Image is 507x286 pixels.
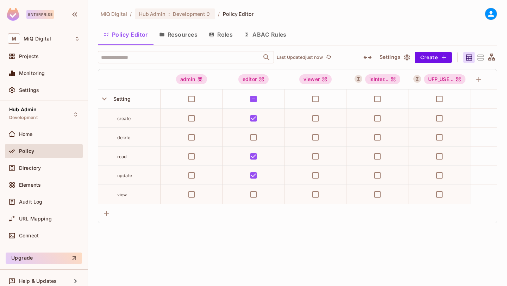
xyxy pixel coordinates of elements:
[262,52,271,62] button: Open
[19,165,41,171] span: Directory
[19,131,33,137] span: Home
[19,216,52,222] span: URL Mapping
[223,11,254,17] span: Policy Editor
[355,75,362,83] button: A User Set is a dynamically conditioned role, grouping users based on real-time criteria.
[117,135,130,140] span: delete
[218,11,220,17] li: /
[203,26,238,43] button: Roles
[19,70,45,76] span: Monitoring
[101,11,127,17] span: the active workspace
[424,74,466,84] span: UFP_USER_MANAGEMENT_ACCESS
[176,74,207,84] div: admin
[98,26,154,43] button: Policy Editor
[9,107,37,112] span: Hub Admin
[377,52,412,63] button: Settings
[9,115,38,120] span: Development
[117,192,127,197] span: view
[24,36,51,42] span: Workspace: MiQ Digital
[323,53,333,62] span: Click to refresh data
[26,10,54,19] div: Enterprise
[19,182,41,188] span: Elements
[117,154,127,159] span: read
[117,116,131,121] span: create
[19,233,39,238] span: Connect
[154,26,203,43] button: Resources
[173,11,205,17] span: Development
[365,74,401,84] span: isInternalUser
[139,11,165,17] span: Hub Admin
[19,148,34,154] span: Policy
[19,54,39,59] span: Projects
[326,54,332,61] span: refresh
[19,87,39,93] span: Settings
[299,74,332,84] div: viewer
[19,199,42,205] span: Audit Log
[7,8,19,21] img: SReyMgAAAABJRU5ErkJggg==
[365,74,401,84] div: isInter...
[238,26,292,43] button: ABAC Rules
[19,278,57,284] span: Help & Updates
[238,74,269,84] div: editor
[413,75,421,83] button: A User Set is a dynamically conditioned role, grouping users based on real-time criteria.
[8,33,20,44] span: M
[168,11,170,17] span: :
[324,53,333,62] button: refresh
[111,96,131,102] span: Setting
[424,74,466,84] div: UFP_USE...
[117,173,132,178] span: update
[277,55,323,60] p: Last Updated just now
[415,52,452,63] button: Create
[6,253,82,264] button: Upgrade
[130,11,132,17] li: /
